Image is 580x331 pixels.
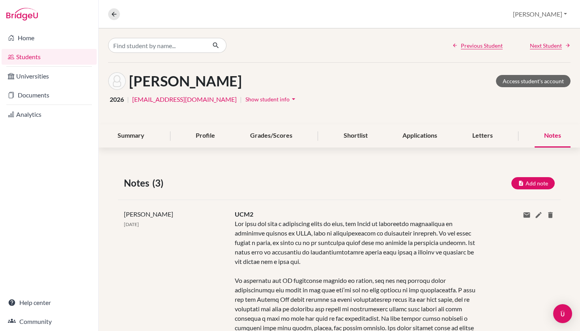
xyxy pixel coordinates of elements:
button: Add note [511,177,555,189]
a: Home [2,30,97,46]
span: | [127,95,129,104]
span: Previous Student [461,41,503,50]
span: UCM2 [235,210,253,218]
div: Grades/Scores [241,124,302,148]
span: [PERSON_NAME] [124,210,173,218]
a: Universities [2,68,97,84]
h1: [PERSON_NAME] [129,73,242,90]
span: (3) [152,176,167,190]
div: Open Intercom Messenger [553,304,572,323]
div: Letters [463,124,502,148]
span: Show student info [245,96,290,103]
a: [EMAIL_ADDRESS][DOMAIN_NAME] [132,95,237,104]
a: Students [2,49,97,65]
span: Next Student [530,41,562,50]
a: Community [2,314,97,329]
div: Notes [535,124,571,148]
span: 2026 [110,95,124,104]
a: Next Student [530,41,571,50]
a: Help center [2,295,97,310]
div: Shortlist [334,124,377,148]
input: Find student by name... [108,38,206,53]
span: | [240,95,242,104]
img: Bridge-U [6,8,38,21]
span: [DATE] [124,221,139,227]
div: Applications [393,124,447,148]
a: Previous Student [452,41,503,50]
button: [PERSON_NAME] [509,7,571,22]
div: Summary [108,124,154,148]
a: Documents [2,87,97,103]
img: Laura Háry's avatar [108,72,126,90]
button: Show student infoarrow_drop_down [245,93,298,105]
a: Access student's account [496,75,571,87]
div: Profile [186,124,225,148]
span: Notes [124,176,152,190]
i: arrow_drop_down [290,95,297,103]
a: Analytics [2,107,97,122]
